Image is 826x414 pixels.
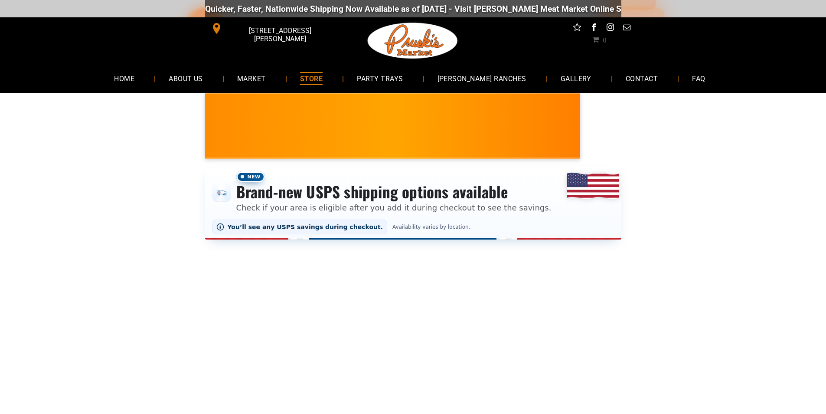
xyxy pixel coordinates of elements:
a: GALLERY [548,67,604,90]
span: Availability varies by location. [391,224,472,230]
a: Social network [571,22,583,35]
a: STORE [287,67,336,90]
p: Check if your area is eligible after you add it during checkout to see the savings. [236,202,552,214]
span: [STREET_ADDRESS][PERSON_NAME] [224,22,336,47]
a: [PERSON_NAME] RANCHES [424,67,539,90]
a: MARKET [224,67,279,90]
div: Quicker, Faster, Nationwide Shipping Now Available as of [DATE] - Visit [PERSON_NAME] Meat Market... [204,4,729,14]
a: CONTACT [613,67,671,90]
span: 0 [603,36,606,43]
a: ABOUT US [156,67,216,90]
h3: Brand-new USPS shipping options available [236,182,552,201]
span: You’ll see any USPS savings during checkout. [228,223,383,230]
a: PARTY TRAYS [344,67,416,90]
img: Pruski-s+Market+HQ+Logo2-1920w.png [366,17,460,64]
div: Shipping options announcement [205,166,621,240]
a: instagram [604,22,616,35]
a: HOME [101,67,147,90]
span: New [236,171,265,182]
a: [STREET_ADDRESS][PERSON_NAME] [205,22,338,35]
a: email [621,22,632,35]
a: FAQ [679,67,718,90]
span: [PERSON_NAME] MARKET [579,132,750,146]
a: facebook [588,22,599,35]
